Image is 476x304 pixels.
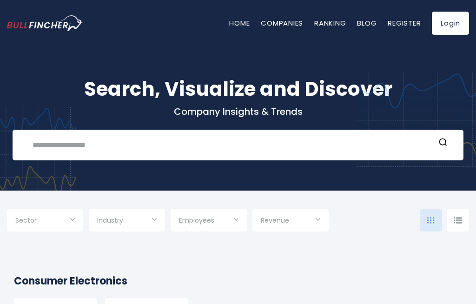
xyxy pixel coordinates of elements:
[179,216,214,225] span: Employees
[432,12,469,35] a: Login
[261,213,320,230] input: Selection
[261,216,289,225] span: Revenue
[7,15,83,32] img: bullfincher logo
[388,18,421,28] a: Register
[357,18,377,28] a: Blog
[97,213,157,230] input: Selection
[427,217,435,224] img: icon-comp-grid.svg
[14,273,462,289] h2: Consumer Electronics
[7,74,469,104] h1: Search, Visualize and Discover
[7,106,469,118] p: Company Insights & Trends
[454,217,462,224] img: icon-comp-list-view.svg
[7,15,97,32] a: Go to homepage
[437,137,449,149] button: Search
[314,18,346,28] a: Ranking
[229,18,250,28] a: Home
[15,213,75,230] input: Selection
[261,18,303,28] a: Companies
[179,213,238,230] input: Selection
[97,216,123,225] span: Industry
[15,216,37,225] span: Sector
